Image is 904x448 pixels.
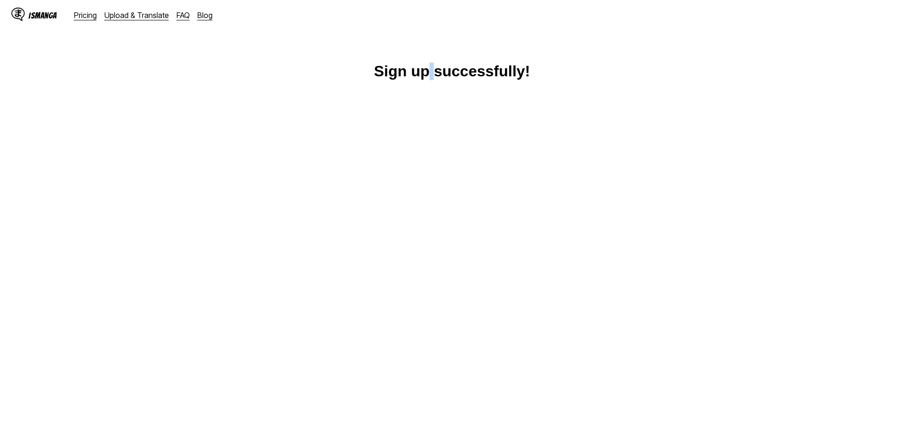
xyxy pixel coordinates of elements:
[28,11,57,20] div: IsManga
[374,63,530,80] h1: Sign up successfully!
[74,10,97,20] a: Pricing
[11,8,74,23] a: IsManga LogoIsManga
[104,10,169,20] a: Upload & Translate
[197,10,213,20] a: Blog
[177,10,190,20] a: FAQ
[11,8,25,21] img: IsManga Logo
